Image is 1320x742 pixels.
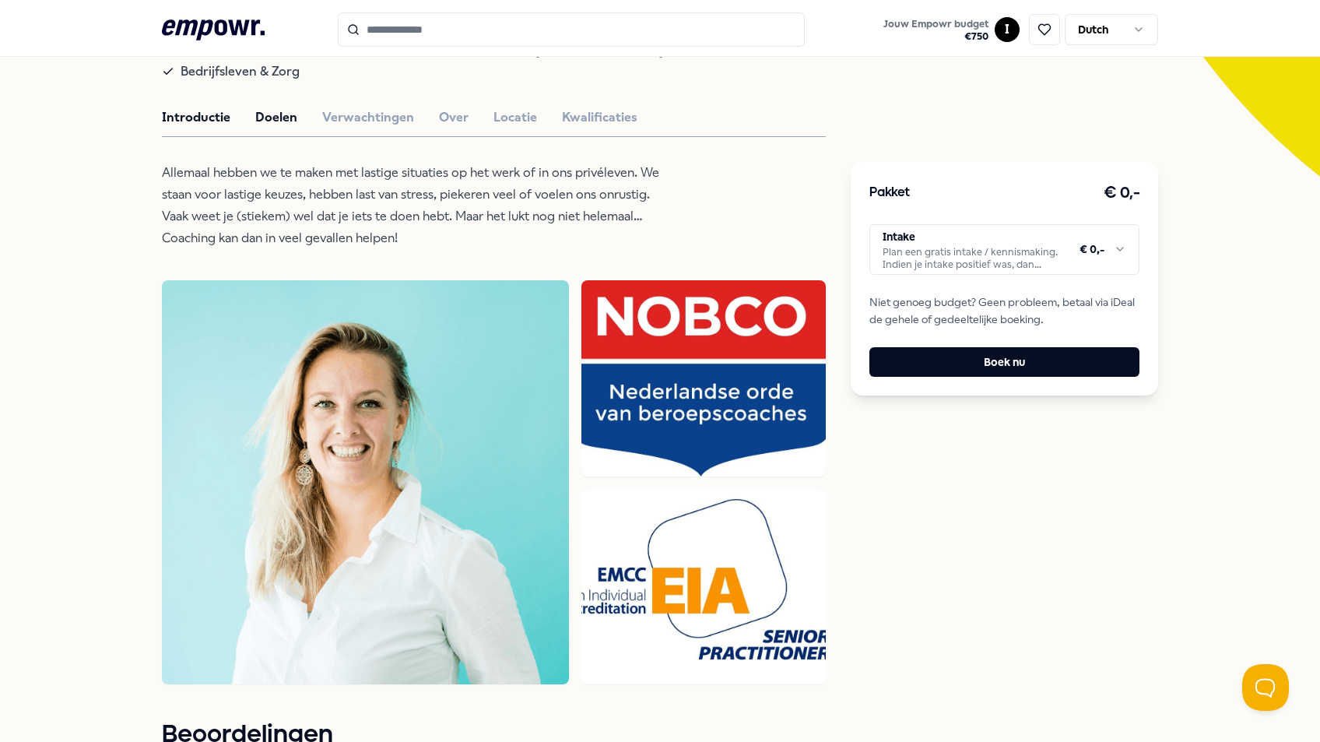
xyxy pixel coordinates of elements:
[439,107,469,128] button: Over
[869,294,1139,329] span: Niet genoeg budget? Geen probleem, betaal via iDeal de gehele of gedeeltelijke boeking.
[877,13,995,46] a: Jouw Empowr budget€750
[1242,664,1289,711] iframe: Help Scout Beacon - Open
[869,347,1139,377] button: Boek nu
[162,107,230,128] button: Introductie
[181,61,300,83] span: Bedrijfsleven & Zorg
[883,30,988,43] span: € 750
[880,15,992,46] button: Jouw Empowr budget€750
[162,280,569,684] img: Product Image
[1104,181,1140,206] h3: € 0,-
[255,107,297,128] button: Doelen
[995,17,1020,42] button: I
[883,18,988,30] span: Jouw Empowr budget
[162,162,668,249] p: Allemaal hebben we te maken met lastige situaties op het werk of in ons privéleven. We staan voor...
[562,107,637,128] button: Kwalificaties
[493,107,537,128] button: Locatie
[869,183,910,203] h3: Pakket
[581,280,826,476] img: Product Image
[338,12,805,47] input: Search for products, categories or subcategories
[581,489,826,685] img: Product Image
[322,107,414,128] button: Verwachtingen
